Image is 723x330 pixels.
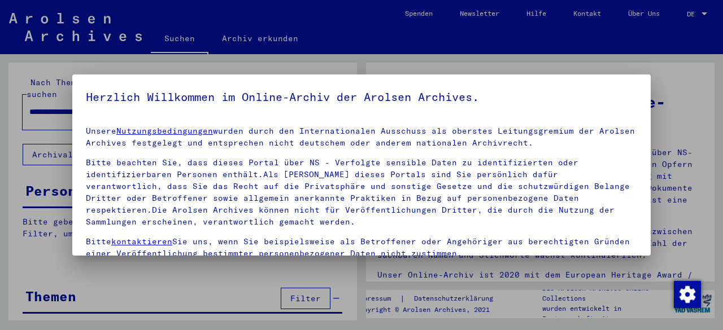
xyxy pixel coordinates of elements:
h5: Herzlich Willkommen im Online-Archiv der Arolsen Archives. [86,88,637,106]
a: kontaktieren [111,236,172,247]
a: Nutzungsbedingungen [116,126,213,136]
p: Unsere wurden durch den Internationalen Ausschuss als oberstes Leitungsgremium der Arolsen Archiv... [86,125,637,149]
div: Zustimmung ändern [673,280,700,307]
p: Bitte Sie uns, wenn Sie beispielsweise als Betroffener oder Angehöriger aus berechtigten Gründen ... [86,236,637,259]
p: Bitte beachten Sie, dass dieses Portal über NS - Verfolgte sensible Daten zu identifizierten oder... [86,157,637,228]
img: Zustimmung ändern [674,281,701,308]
